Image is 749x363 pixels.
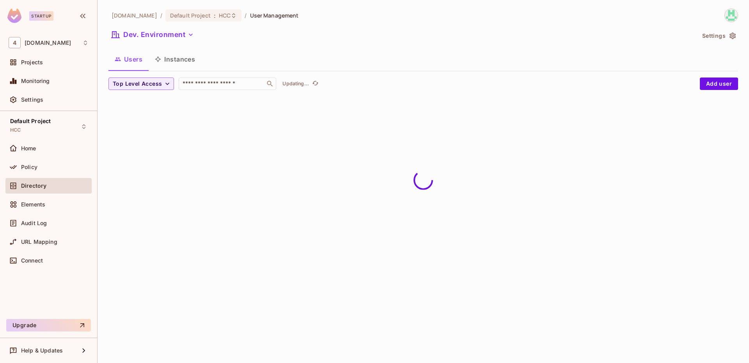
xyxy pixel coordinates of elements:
span: Top Level Access [113,79,162,89]
span: User Management [250,12,299,19]
span: Audit Log [21,220,47,226]
span: refresh [312,80,319,88]
img: musharraf.ali@46labs.com [725,9,738,22]
button: Upgrade [6,319,91,331]
img: SReyMgAAAABJRU5ErkJggg== [7,9,21,23]
button: Instances [149,49,201,69]
span: Home [21,145,36,152]
button: Dev. Environment [108,28,197,41]
span: Monitoring [21,78,50,84]
span: 4 [9,37,21,48]
span: : [213,12,216,19]
span: Connect [21,257,43,264]
span: HCC [219,12,231,19]
li: / [160,12,162,19]
span: Policy [21,164,37,170]
span: the active workspace [112,12,157,19]
button: Top Level Access [108,78,174,90]
span: Elements [21,201,45,208]
span: Workspace: 46labs.com [25,40,71,46]
button: Users [108,49,149,69]
span: Help & Updates [21,347,63,354]
button: Add user [700,78,738,90]
span: URL Mapping [21,239,57,245]
button: Settings [699,30,738,42]
span: Settings [21,97,43,103]
div: Startup [29,11,53,21]
span: Default Project [170,12,211,19]
span: Directory [21,183,46,189]
p: Updating... [282,81,309,87]
span: Click to refresh data [309,79,320,88]
button: refresh [311,79,320,88]
span: Projects [21,59,43,65]
span: Default Project [10,118,51,124]
span: HCC [10,127,21,133]
li: / [245,12,247,19]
